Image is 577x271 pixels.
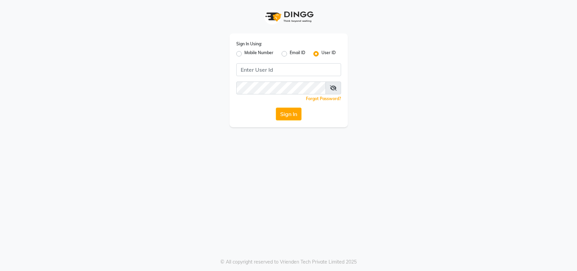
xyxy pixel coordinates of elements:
label: Mobile Number [244,50,273,58]
input: Username [236,82,326,94]
input: Username [236,63,341,76]
img: logo1.svg [262,7,316,27]
button: Sign In [276,108,302,120]
label: Sign In Using: [236,41,262,47]
label: User ID [321,50,336,58]
label: Email ID [290,50,305,58]
a: Forgot Password? [306,96,341,101]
